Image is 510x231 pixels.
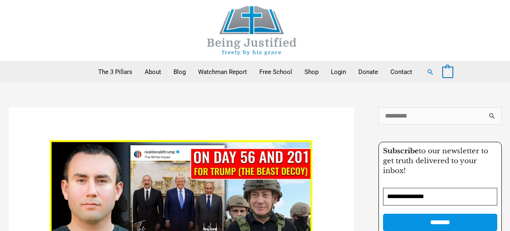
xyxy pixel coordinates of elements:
nav: Primary Site Navigation [92,62,418,82]
a: Donate [352,62,384,82]
a: Shop [298,62,325,82]
span: to our newsletter to get truth delivered to your inbox! [383,147,488,175]
a: Watchman Report [192,62,253,82]
a: View Shopping Cart, empty [442,68,453,76]
img: Being Justified [190,6,314,55]
a: Contact [384,62,418,82]
strong: Subscribe [383,147,419,155]
input: Email Address * [383,188,497,206]
a: Search button [427,68,434,76]
a: The 3 Pillars [92,62,138,82]
a: About [138,62,167,82]
span: 0 [446,69,449,75]
a: Free School [253,62,298,82]
a: Blog [167,62,192,82]
a: Login [325,62,352,82]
